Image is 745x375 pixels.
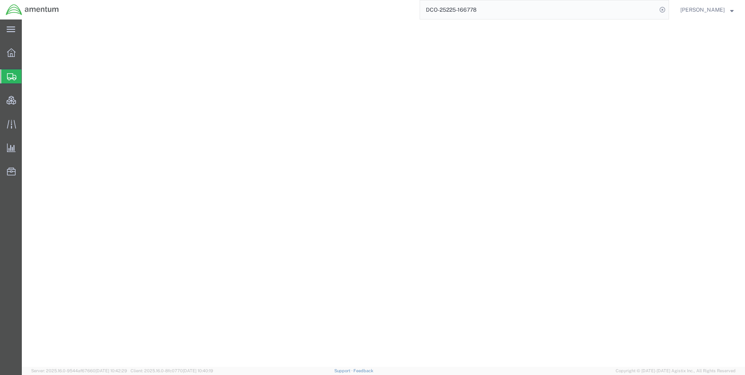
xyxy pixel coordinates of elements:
[131,368,213,373] span: Client: 2025.16.0-8fc0770
[353,368,373,373] a: Feedback
[31,368,127,373] span: Server: 2025.16.0-9544af67660
[334,368,354,373] a: Support
[680,5,725,14] span: Ray Cheatteam
[680,5,734,14] button: [PERSON_NAME]
[616,368,736,374] span: Copyright © [DATE]-[DATE] Agistix Inc., All Rights Reserved
[183,368,213,373] span: [DATE] 10:40:19
[95,368,127,373] span: [DATE] 10:42:29
[5,4,59,16] img: logo
[22,19,745,367] iframe: FS Legacy Container
[420,0,657,19] input: Search for shipment number, reference number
